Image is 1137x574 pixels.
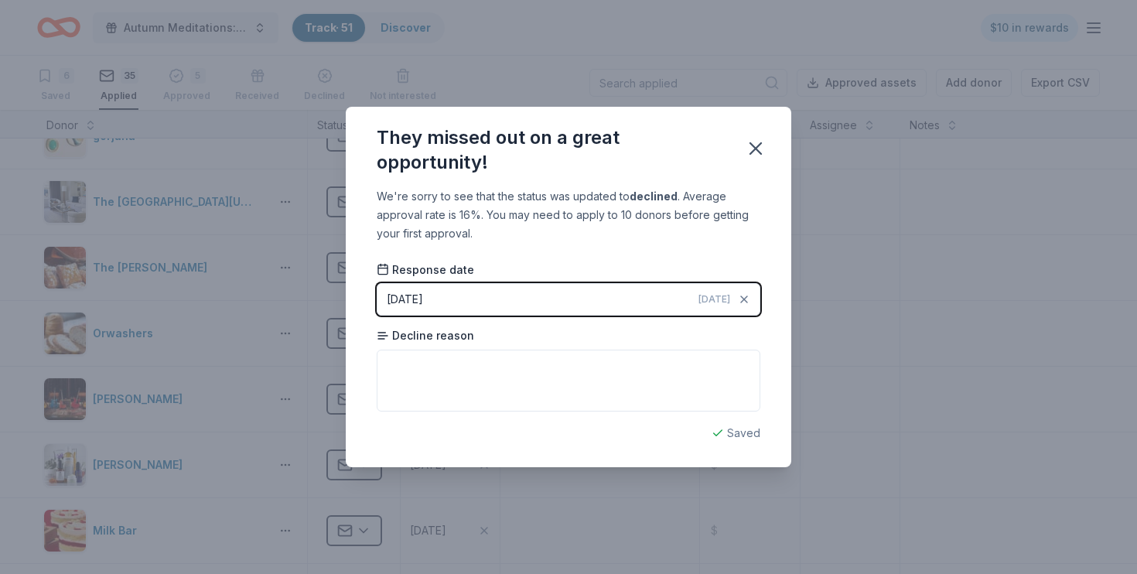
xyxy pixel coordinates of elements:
div: We're sorry to see that the status was updated to . Average approval rate is 16%. You may need to... [377,187,760,243]
span: Decline reason [377,328,474,343]
div: They missed out on a great opportunity! [377,125,726,175]
div: [DATE] [387,290,423,309]
button: [DATE][DATE] [377,283,760,316]
span: Response date [377,262,474,278]
span: [DATE] [698,293,730,306]
b: declined [630,190,678,203]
